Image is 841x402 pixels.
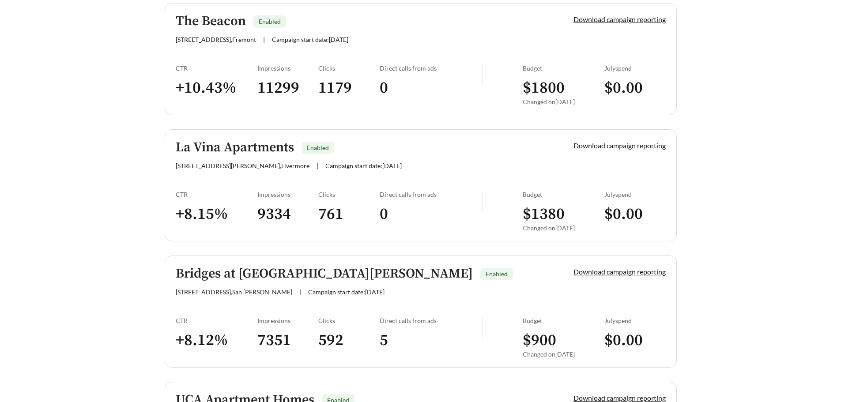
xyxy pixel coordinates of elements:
[257,204,319,224] h3: 9334
[318,204,380,224] h3: 761
[604,331,666,350] h3: $ 0.00
[318,331,380,350] h3: 592
[604,64,666,72] div: July spend
[165,3,677,115] a: The BeaconEnabled[STREET_ADDRESS],Fremont|Campaign start date:[DATE]Download campaign reportingCT...
[176,331,257,350] h3: + 8.12 %
[523,317,604,324] div: Budget
[573,141,666,150] a: Download campaign reporting
[318,64,380,72] div: Clicks
[176,36,256,43] span: [STREET_ADDRESS] , Fremont
[307,144,329,151] span: Enabled
[482,191,483,212] img: line
[176,140,294,155] h5: La Vina Apartments
[380,317,482,324] div: Direct calls from ads
[176,78,257,98] h3: + 10.43 %
[176,288,292,296] span: [STREET_ADDRESS] , San [PERSON_NAME]
[523,64,604,72] div: Budget
[165,255,677,368] a: Bridges at [GEOGRAPHIC_DATA][PERSON_NAME]Enabled[STREET_ADDRESS],San [PERSON_NAME]|Campaign start...
[380,78,482,98] h3: 0
[325,162,402,169] span: Campaign start date: [DATE]
[486,270,508,278] span: Enabled
[380,331,482,350] h3: 5
[523,78,604,98] h3: $ 1800
[380,64,482,72] div: Direct calls from ads
[573,394,666,402] a: Download campaign reporting
[523,204,604,224] h3: $ 1380
[263,36,265,43] span: |
[318,191,380,198] div: Clicks
[482,317,483,338] img: line
[176,204,257,224] h3: + 8.15 %
[318,317,380,324] div: Clicks
[380,204,482,224] h3: 0
[257,78,319,98] h3: 11299
[604,191,666,198] div: July spend
[259,18,281,25] span: Enabled
[482,64,483,86] img: line
[523,350,604,358] div: Changed on [DATE]
[523,98,604,105] div: Changed on [DATE]
[308,288,385,296] span: Campaign start date: [DATE]
[257,191,319,198] div: Impressions
[176,317,257,324] div: CTR
[257,317,319,324] div: Impressions
[317,162,318,169] span: |
[523,224,604,232] div: Changed on [DATE]
[176,14,246,29] h5: The Beacon
[176,64,257,72] div: CTR
[272,36,348,43] span: Campaign start date: [DATE]
[165,129,677,241] a: La Vina ApartmentsEnabled[STREET_ADDRESS][PERSON_NAME],Livermore|Campaign start date:[DATE]Downlo...
[380,191,482,198] div: Direct calls from ads
[523,191,604,198] div: Budget
[573,267,666,276] a: Download campaign reporting
[573,15,666,23] a: Download campaign reporting
[176,191,257,198] div: CTR
[257,331,319,350] h3: 7351
[176,162,309,169] span: [STREET_ADDRESS][PERSON_NAME] , Livermore
[604,78,666,98] h3: $ 0.00
[604,317,666,324] div: July spend
[604,204,666,224] h3: $ 0.00
[257,64,319,72] div: Impressions
[523,331,604,350] h3: $ 900
[299,288,301,296] span: |
[318,78,380,98] h3: 1179
[176,267,473,281] h5: Bridges at [GEOGRAPHIC_DATA][PERSON_NAME]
